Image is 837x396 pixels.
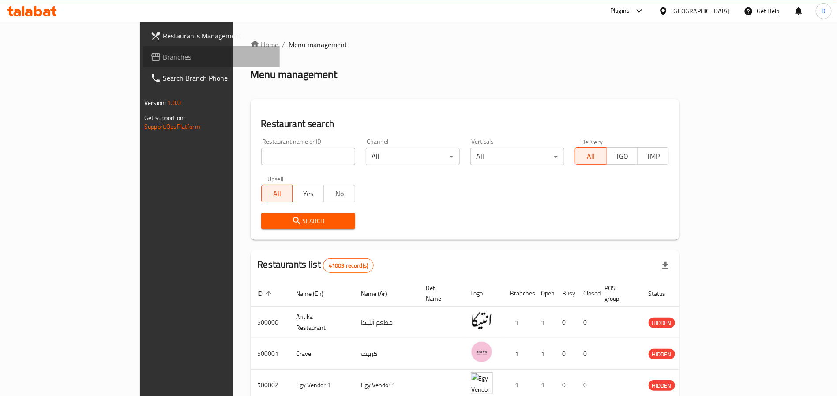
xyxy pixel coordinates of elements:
[534,338,555,370] td: 1
[144,97,166,108] span: Version:
[581,138,603,145] label: Delivery
[577,280,598,307] th: Closed
[289,307,354,338] td: Antika Restaurant
[163,52,273,62] span: Branches
[261,148,355,165] input: Search for restaurant name or ID..
[361,288,399,299] span: Name (Ar)
[464,280,503,307] th: Logo
[265,187,289,200] span: All
[822,6,826,16] span: R
[289,39,348,50] span: Menu management
[471,341,493,363] img: Crave
[577,307,598,338] td: 0
[354,307,419,338] td: مطعم أنتيكا
[251,67,338,82] h2: Menu management
[143,46,280,67] a: Branches
[471,310,493,332] img: Antika Restaurant
[258,258,374,273] h2: Restaurants list
[610,6,630,16] div: Plugins
[534,307,555,338] td: 1
[144,121,200,132] a: Support.OpsPlatform
[649,380,675,391] div: HIDDEN
[470,148,564,165] div: All
[579,150,603,163] span: All
[251,39,679,50] nav: breadcrumb
[261,213,355,229] button: Search
[163,73,273,83] span: Search Branch Phone
[649,349,675,359] span: HIDDEN
[258,288,274,299] span: ID
[144,112,185,123] span: Get support on:
[366,148,460,165] div: All
[296,187,320,200] span: Yes
[354,338,419,370] td: كرييف
[143,67,280,89] a: Search Branch Phone
[323,185,355,202] button: No
[672,6,730,16] div: [GEOGRAPHIC_DATA]
[503,307,534,338] td: 1
[555,280,577,307] th: Busy
[167,97,181,108] span: 1.0.0
[471,372,493,394] img: Egy Vendor 1
[555,338,577,370] td: 0
[282,39,285,50] li: /
[649,288,677,299] span: Status
[261,117,669,131] h2: Restaurant search
[163,30,273,41] span: Restaurants Management
[143,25,280,46] a: Restaurants Management
[655,255,676,276] div: Export file
[641,150,665,163] span: TMP
[555,307,577,338] td: 0
[323,262,373,270] span: 41003 record(s)
[575,147,607,165] button: All
[426,283,453,304] span: Ref. Name
[292,185,324,202] button: Yes
[289,338,354,370] td: Crave
[503,338,534,370] td: 1
[649,318,675,328] span: HIDDEN
[268,216,348,227] span: Search
[503,280,534,307] th: Branches
[649,381,675,391] span: HIDDEN
[606,147,638,165] button: TGO
[327,187,352,200] span: No
[610,150,634,163] span: TGO
[534,280,555,307] th: Open
[323,258,374,273] div: Total records count
[267,176,284,182] label: Upsell
[637,147,669,165] button: TMP
[605,283,631,304] span: POS group
[577,338,598,370] td: 0
[261,185,293,202] button: All
[297,288,335,299] span: Name (En)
